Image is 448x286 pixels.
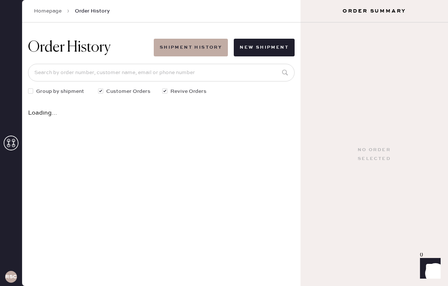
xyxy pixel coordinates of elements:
a: Homepage [34,7,62,15]
button: Shipment History [154,39,228,56]
iframe: Front Chat [413,253,445,285]
span: Customer Orders [106,87,150,95]
button: New Shipment [234,39,295,56]
input: Search by order number, customer name, email or phone number [28,64,295,81]
h3: RSCA [5,274,17,279]
h3: Order Summary [301,7,448,15]
span: Order History [75,7,110,15]
div: No order selected [358,146,391,163]
span: Revive Orders [170,87,206,95]
span: Group by shipment [36,87,84,95]
h1: Order History [28,39,111,56]
div: Loading... [28,110,295,116]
